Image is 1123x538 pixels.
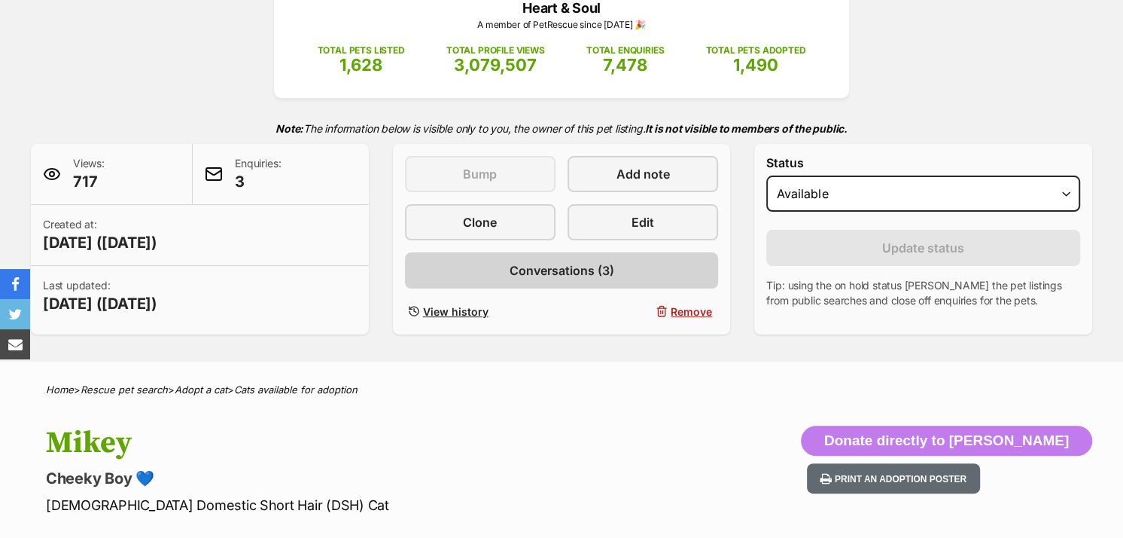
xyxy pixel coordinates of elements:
a: Clone [405,204,555,240]
p: A member of PetRescue since [DATE] 🎉 [297,18,826,32]
button: Update status [766,230,1080,266]
p: Tip: using the on hold status [PERSON_NAME] the pet listings from public searches and close off e... [766,278,1080,308]
span: 3,079,507 [454,55,537,75]
a: View history [405,301,555,322]
strong: It is not visible to members of the public. [645,122,848,135]
a: Cats available for adoption [234,384,358,396]
button: Bump [405,156,555,192]
span: 3 [235,171,281,192]
span: 1,628 [339,55,382,75]
button: Print an adoption poster [807,463,980,494]
div: > > > [8,384,1115,396]
button: Remove [568,301,718,322]
span: Conversations (3) [509,261,613,280]
p: Cheeky Boy 💙 [46,468,683,489]
span: View history [423,304,488,319]
p: TOTAL ENQUIRIES [586,44,664,57]
p: Last updated: [43,278,157,314]
a: Adopt a cat [175,384,227,396]
span: 7,478 [603,55,647,75]
span: [DATE] ([DATE]) [43,293,157,314]
span: Add note [616,165,670,183]
span: Clone [463,213,497,231]
p: TOTAL PETS LISTED [318,44,405,57]
p: Enquiries: [235,156,281,192]
a: Conversations (3) [405,252,719,289]
h1: Mikey [46,426,683,460]
strong: Note: [275,122,303,135]
p: TOTAL PETS ADOPTED [705,44,805,57]
a: Home [46,384,74,396]
button: Donate directly to [PERSON_NAME] [801,426,1092,456]
span: Bump [463,165,497,183]
a: Edit [568,204,718,240]
p: The information below is visible only to you, the owner of this pet listing. [31,113,1092,144]
span: 1,490 [733,55,778,75]
span: [DATE] ([DATE]) [43,232,157,253]
p: [DEMOGRAPHIC_DATA] Domestic Short Hair (DSH) Cat [46,495,683,515]
p: Created at: [43,217,157,253]
p: Views: [73,156,105,192]
a: Add note [568,156,718,192]
span: 717 [73,171,105,192]
span: Update status [882,239,964,257]
p: TOTAL PROFILE VIEWS [446,44,545,57]
span: Remove [671,304,712,319]
span: Edit [631,213,654,231]
a: Rescue pet search [81,384,168,396]
label: Status [766,156,1080,170]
